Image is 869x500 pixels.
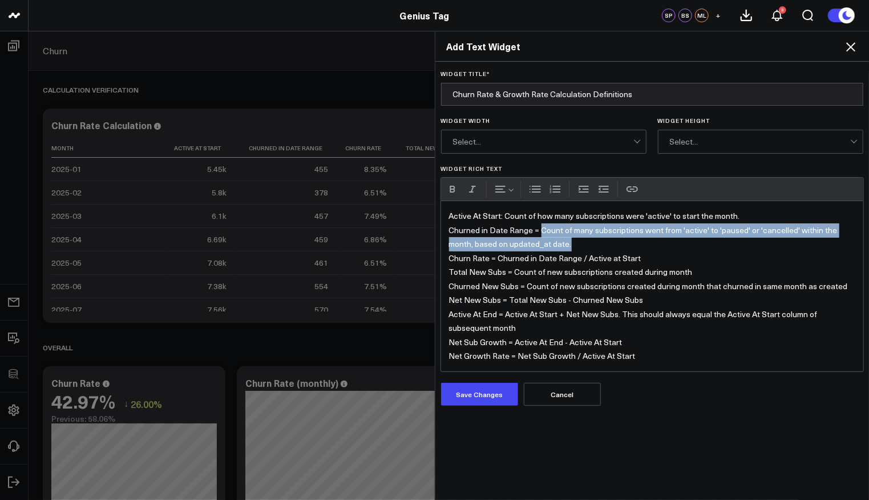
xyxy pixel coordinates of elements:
[441,70,864,77] label: Widget Title *
[453,137,633,146] div: Select...
[449,335,856,350] p: Net Sub Growth = Active At End - Active At Start
[449,279,856,294] p: Churned New Subs = Count of new subscriptions created during month that churned in same month as ...
[449,223,856,251] p: Churned in Date Range = Count of many subscriptions went from 'active' to 'paused' or 'cancelled'...
[441,83,864,106] input: Enter your widget title
[595,181,612,198] button: Decrease indent
[575,181,592,198] button: Increase indent
[658,117,863,124] label: Widget Height
[662,9,676,22] div: SP
[547,181,564,198] button: Numbered list
[695,9,709,22] div: ML
[441,383,518,406] button: Save Changes
[449,349,856,363] p: Net Growth Rate = Net Sub Growth / Active At Start
[444,181,461,198] button: Bold
[527,181,544,198] button: Bulleted list
[449,307,856,335] p: Active At End = Active At Start + Net New Subs. This should always equal the Active At Start colu...
[441,201,864,371] div: Widget Rich Text
[449,265,856,279] p: Total New Subs = Count of new subscriptions created during month
[678,9,692,22] div: BS
[712,9,725,22] button: +
[492,181,515,198] button: Text alignment Align left
[464,181,481,198] button: Italic
[441,117,646,124] label: Widget Width
[447,40,858,53] h2: Add Text Widget
[670,137,850,146] div: Select...
[716,11,721,19] span: +
[524,383,601,406] button: Cancel
[624,181,641,198] button: Link
[400,9,450,22] a: Genius Tag
[449,251,856,266] p: Churn Rate = Churned in Date Range / Active at Start
[441,165,864,172] label: Widget Rich Text
[449,293,856,307] p: Net New Subs = Total New Subs - Churned New Subs
[779,6,786,14] div: 3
